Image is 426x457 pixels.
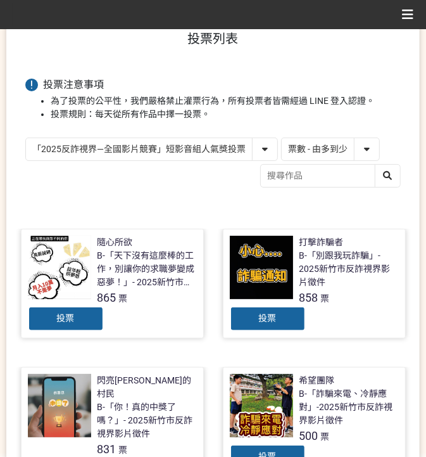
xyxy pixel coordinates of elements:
span: 票 [119,445,128,455]
span: 865 [97,291,116,304]
a: 隨心所欲B-「天下沒有這麼棒的工作，別讓你的求職夢變成惡夢！」- 2025新竹市反詐視界影片徵件865票投票 [21,229,204,338]
div: B-「你！真的中獎了嗎？」- 2025新竹市反詐視界影片徵件 [97,401,197,441]
li: 投票規則：每天從所有作品中擇一投票。 [51,108,401,121]
span: 500 [299,429,318,442]
span: 票 [321,293,330,304]
a: 打擊詐騙者B-「別跟我玩詐騙」- 2025新竹市反詐視界影片徵件858票投票 [223,229,406,338]
div: 閃亮[PERSON_NAME]的村民 [97,374,197,401]
div: B-「詐騙來電、冷靜應對」-2025新竹市反詐視界影片徵件 [299,387,399,427]
div: 希望團隊 [299,374,335,387]
span: 投票 [57,313,75,323]
div: B-「天下沒有這麼棒的工作，別讓你的求職夢變成惡夢！」- 2025新竹市反詐視界影片徵件 [97,249,197,289]
span: 票 [119,293,128,304]
span: 投票 [259,313,277,323]
input: 搜尋作品 [261,165,400,187]
span: 831 [97,442,116,456]
span: 投票注意事項 [43,79,104,91]
div: 打擊詐騙者 [299,236,344,249]
span: 858 [299,291,318,304]
div: B-「別跟我玩詐騙」- 2025新竹市反詐視界影片徵件 [299,249,399,289]
h1: 投票列表 [25,31,401,46]
li: 為了投票的公平性，我們嚴格禁止灌票行為，所有投票者皆需經過 LINE 登入認證。 [51,94,401,108]
span: 票 [321,432,330,442]
div: 隨心所欲 [97,236,133,249]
